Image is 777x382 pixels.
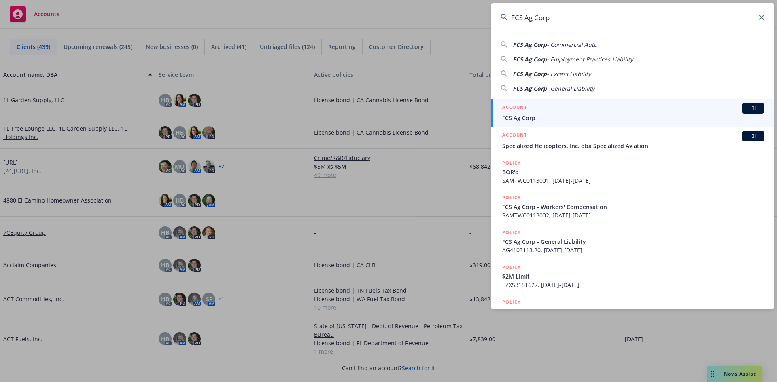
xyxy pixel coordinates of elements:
span: FCS Ag Corp [513,55,547,63]
span: BOR'd [502,168,764,176]
h5: POLICY [502,159,521,167]
span: SAMTWC0113001, [DATE]-[DATE] [502,176,764,185]
span: FCS Ag Corp [513,41,547,49]
input: Search... [491,3,774,32]
a: ACCOUNTBIFCS Ag Corp [491,99,774,127]
a: ACCOUNTBISpecialized Helicopters, Inc. dba Specialized Aviation [491,127,774,154]
a: POLICY$2M LimitEZXS3151627, [DATE]-[DATE] [491,259,774,293]
h5: ACCOUNT [502,103,527,113]
span: - Employment Practices Liability [547,55,633,63]
h5: POLICY [502,194,521,202]
span: FCS Ag Corp [513,84,547,92]
a: POLICYBOR'dSAMTWC0113001, [DATE]-[DATE] [491,154,774,189]
h5: POLICY [502,263,521,271]
h5: ACCOUNT [502,131,527,141]
span: FCS Ag Corp - General Liability [502,237,764,246]
span: - Excess Liability [547,70,591,78]
span: - Commercial Auto [547,41,597,49]
span: FCS Ag Corp [502,114,764,122]
span: AG4103113.20, [DATE]-[DATE] [502,246,764,254]
a: POLICYFCS Ag Corp - Workers' CompensationSAMTWC0113002, [DATE]-[DATE] [491,189,774,224]
span: FCS Ag Corp - Workers' Compensation [502,203,764,211]
span: EZXS3151627, [DATE]-[DATE] [502,281,764,289]
span: - General Liability [547,84,594,92]
h5: POLICY [502,298,521,306]
h5: POLICY [502,228,521,236]
span: Specialized Helicopters, Inc. dba Specialized Aviation [502,141,764,150]
a: POLICYFCS Ag Corp - Workers' Compensation [491,293,774,328]
span: $2M Limit [502,272,764,281]
a: POLICYFCS Ag Corp - General LiabilityAG4103113.20, [DATE]-[DATE] [491,224,774,259]
span: SAMTWC0113002, [DATE]-[DATE] [502,211,764,219]
span: FCS Ag Corp - Workers' Compensation [502,307,764,315]
span: BI [745,133,761,140]
span: FCS Ag Corp [513,70,547,78]
span: BI [745,105,761,112]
